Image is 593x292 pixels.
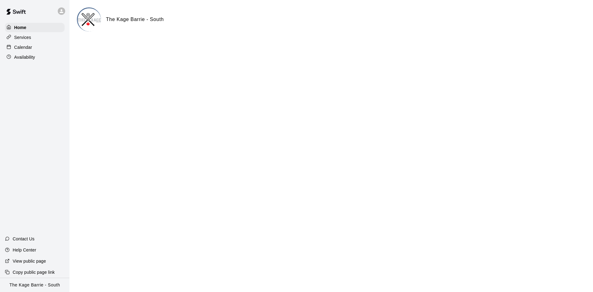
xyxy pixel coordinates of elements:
[5,43,65,52] a: Calendar
[5,53,65,62] a: Availability
[10,282,60,288] p: The Kage Barrie - South
[13,247,36,253] p: Help Center
[5,23,65,32] a: Home
[14,44,32,50] p: Calendar
[13,269,55,275] p: Copy public page link
[14,34,31,40] p: Services
[14,54,35,60] p: Availability
[5,33,65,42] a: Services
[14,24,27,31] p: Home
[78,8,101,32] img: The Kage Barrie - South logo
[13,258,46,264] p: View public page
[106,15,164,23] h6: The Kage Barrie - South
[13,236,35,242] p: Contact Us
